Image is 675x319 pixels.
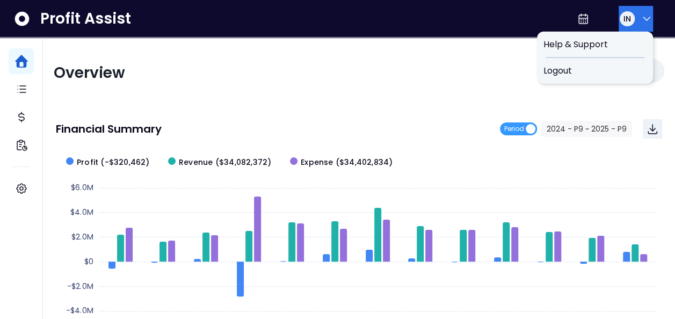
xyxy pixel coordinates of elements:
[40,9,131,28] span: Profit Assist
[84,256,93,267] text: $0
[643,119,662,139] button: Download
[71,231,93,242] text: $2.0M
[301,157,393,168] span: Expense ($34,402,834)
[77,157,150,168] span: Profit (-$320,462)
[543,38,647,51] span: Help & Support
[543,64,647,77] span: Logout
[66,305,93,316] text: -$4.0M
[541,121,632,137] button: 2024 - P9 ~ 2025 - P9
[67,281,93,292] text: -$2.0M
[179,157,271,168] span: Revenue ($34,082,372)
[504,122,524,135] span: Period
[623,13,631,24] span: IN
[54,62,125,83] span: Overview
[70,207,93,218] text: $4.0M
[56,124,162,134] p: Financial Summary
[71,182,93,193] text: $6.0M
